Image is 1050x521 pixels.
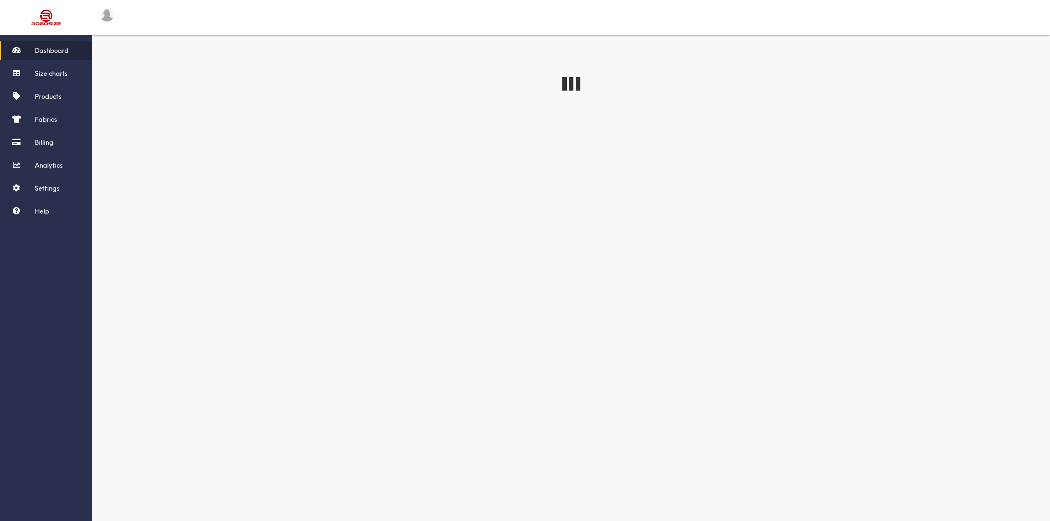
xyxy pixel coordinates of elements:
[35,184,59,192] span: Settings
[35,92,62,100] span: Products
[35,138,53,146] span: Billing
[35,207,49,215] span: Help
[35,161,63,169] span: Analytics
[35,115,57,123] span: Fabrics
[16,6,77,29] img: Robosize
[35,46,68,55] span: Dashboard
[35,69,68,77] span: Size charts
